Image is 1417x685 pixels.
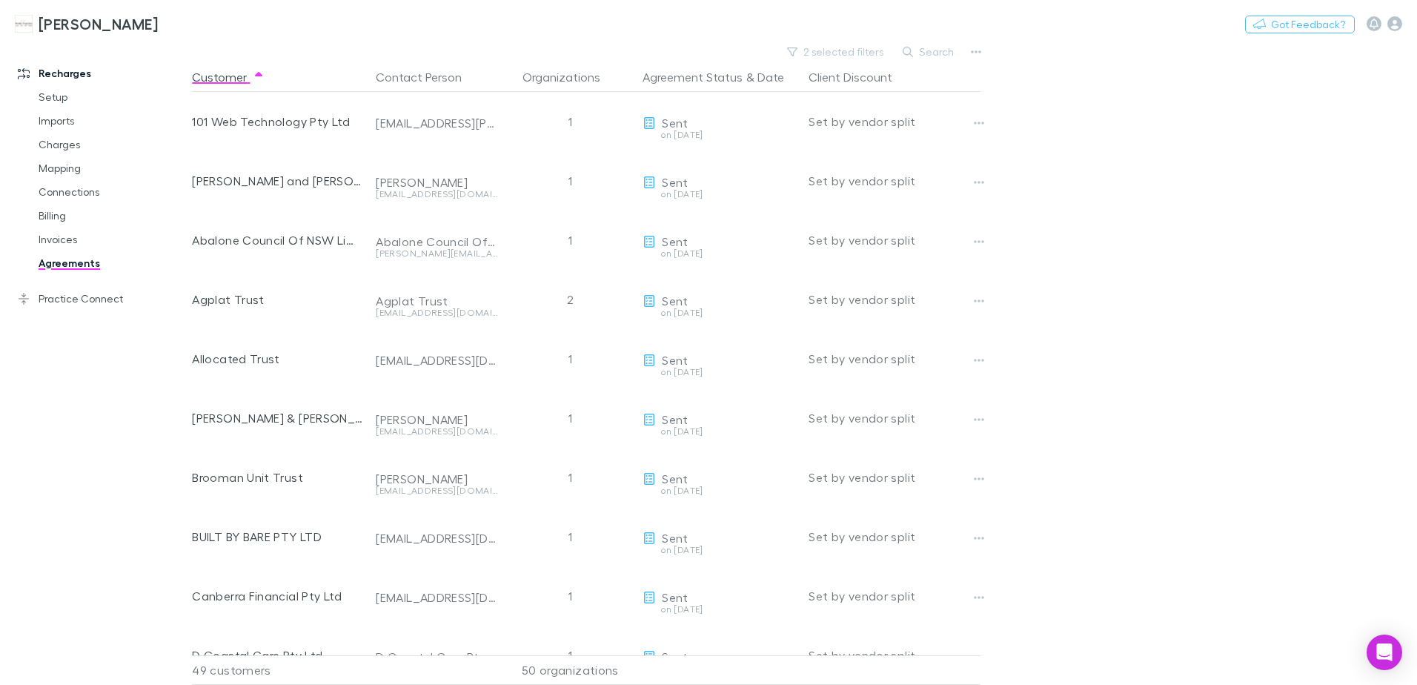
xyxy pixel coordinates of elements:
[24,109,200,133] a: Imports
[503,507,637,566] div: 1
[809,62,910,92] button: Client Discount
[24,85,200,109] a: Setup
[503,448,637,507] div: 1
[376,116,497,130] div: [EMAIL_ADDRESS][PERSON_NAME][DOMAIN_NAME]
[809,270,980,329] div: Set by vendor split
[24,204,200,228] a: Billing
[376,590,497,605] div: [EMAIL_ADDRESS][DOMAIN_NAME]
[503,151,637,211] div: 1
[192,329,364,388] div: Allocated Trust
[24,180,200,204] a: Connections
[809,329,980,388] div: Set by vendor split
[3,62,200,85] a: Recharges
[809,566,980,626] div: Set by vendor split
[643,427,797,436] div: on [DATE]
[376,412,497,427] div: [PERSON_NAME]
[503,211,637,270] div: 1
[192,566,364,626] div: Canberra Financial Pty Ltd
[662,175,688,189] span: Sent
[1367,635,1402,670] div: Open Intercom Messenger
[24,251,200,275] a: Agreements
[1245,16,1355,33] button: Got Feedback?
[24,156,200,180] a: Mapping
[809,211,980,270] div: Set by vendor split
[643,308,797,317] div: on [DATE]
[643,190,797,199] div: on [DATE]
[643,546,797,555] div: on [DATE]
[503,270,637,329] div: 2
[376,249,497,258] div: [PERSON_NAME][EMAIL_ADDRESS][DOMAIN_NAME]
[192,92,364,151] div: 101 Web Technology Pty Ltd
[503,655,637,685] div: 50 organizations
[809,507,980,566] div: Set by vendor split
[643,486,797,495] div: on [DATE]
[24,228,200,251] a: Invoices
[662,234,688,248] span: Sent
[192,626,364,685] div: D Coastal Care Pty Ltd
[376,190,497,199] div: [EMAIL_ADDRESS][DOMAIN_NAME]
[376,234,497,249] div: Abalone Council Of NSW Limited
[376,427,497,436] div: [EMAIL_ADDRESS][DOMAIN_NAME]
[662,649,688,664] span: Sent
[895,43,963,61] button: Search
[809,448,980,507] div: Set by vendor split
[643,249,797,258] div: on [DATE]
[809,626,980,685] div: Set by vendor split
[643,605,797,614] div: on [DATE]
[643,62,797,92] div: &
[643,368,797,377] div: on [DATE]
[643,62,743,92] button: Agreement Status
[192,151,364,211] div: [PERSON_NAME] and [PERSON_NAME]
[192,448,364,507] div: Brooman Unit Trust
[376,175,497,190] div: [PERSON_NAME]
[662,590,688,604] span: Sent
[503,626,637,685] div: 1
[503,329,637,388] div: 1
[376,353,497,368] div: [EMAIL_ADDRESS][DOMAIN_NAME]
[757,62,784,92] button: Date
[503,388,637,448] div: 1
[643,130,797,139] div: on [DATE]
[192,655,370,685] div: 49 customers
[192,62,265,92] button: Customer
[662,531,688,545] span: Sent
[376,649,497,664] div: D Coastal Care Pty Ltd
[503,92,637,151] div: 1
[192,270,364,329] div: Agplat Trust
[809,151,980,211] div: Set by vendor split
[503,566,637,626] div: 1
[809,92,980,151] div: Set by vendor split
[6,6,167,42] a: [PERSON_NAME]
[376,308,497,317] div: [EMAIL_ADDRESS][DOMAIN_NAME]
[24,133,200,156] a: Charges
[192,507,364,566] div: BUILT BY BARE PTY LTD
[662,471,688,486] span: Sent
[809,388,980,448] div: Set by vendor split
[522,62,618,92] button: Organizations
[192,388,364,448] div: [PERSON_NAME] & [PERSON_NAME]
[662,353,688,367] span: Sent
[39,15,158,33] h3: [PERSON_NAME]
[3,287,200,311] a: Practice Connect
[376,62,479,92] button: Contact Person
[662,412,688,426] span: Sent
[376,486,497,495] div: [EMAIL_ADDRESS][DOMAIN_NAME]
[376,294,497,308] div: Agplat Trust
[192,211,364,270] div: Abalone Council Of NSW Limited
[376,531,497,546] div: [EMAIL_ADDRESS][DOMAIN_NAME]
[780,43,892,61] button: 2 selected filters
[662,294,688,308] span: Sent
[376,471,497,486] div: [PERSON_NAME]
[662,116,688,130] span: Sent
[15,15,33,33] img: Hales Douglass's Logo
